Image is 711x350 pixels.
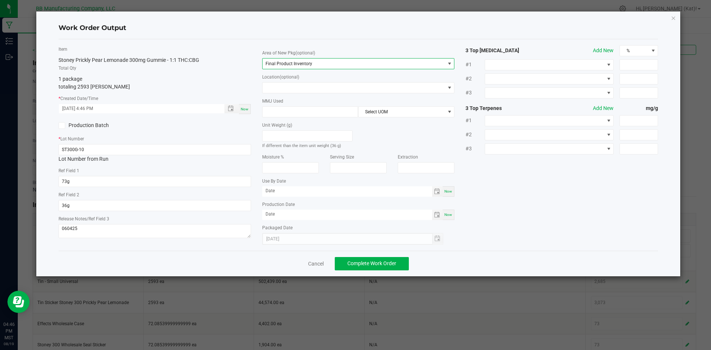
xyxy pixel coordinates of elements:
label: Created Date/Time [60,95,98,102]
button: Add New [593,47,614,54]
span: 1 package [59,76,82,82]
label: Item [59,46,67,53]
span: Toggle calendar [432,210,443,220]
label: Release Notes/Ref Field 3 [59,216,109,222]
small: If different than the item unit weight (36 g) [262,143,341,148]
button: Complete Work Order [335,257,409,270]
strong: 3 Top [MEDICAL_DATA] [465,47,543,54]
label: Use By Date [262,178,286,184]
span: Final Product Inventory [266,61,312,66]
label: MMJ Used [262,98,283,104]
iframe: Resource center [7,291,30,313]
span: Now [444,189,452,193]
label: Area of New Pkg [262,50,315,56]
span: % [620,46,648,56]
label: Production Date [262,201,295,208]
span: #1 [465,61,485,69]
span: NO DATA FOUND [485,115,614,126]
input: Date [262,210,432,219]
span: Now [241,107,248,111]
input: Date [262,186,432,196]
p: totaling 2593 [PERSON_NAME] [59,83,251,91]
span: NO DATA FOUND [485,143,614,154]
h4: Work Order Output [59,23,658,33]
span: Now [444,213,452,217]
strong: mg/g [620,104,658,112]
label: Extraction [398,154,418,160]
label: Ref Field 1 [59,167,79,174]
span: #3 [465,145,485,153]
label: Ref Field 2 [59,191,79,198]
span: Toggle popup [224,104,239,113]
label: Lot Number [60,136,84,142]
span: (optional) [296,50,315,56]
label: Unit Weight (g) [262,122,292,129]
input: Created Datetime [59,104,217,113]
label: Location [262,74,299,80]
label: Moisture % [262,154,284,160]
span: (optional) [280,74,299,80]
div: Lot Number from Run [59,144,251,163]
span: #3 [465,89,485,97]
div: Stoney Prickly Pear Lemonade 300mg Gummie - 1:1 THC:CBG [59,56,251,64]
a: Cancel [308,260,324,267]
span: #2 [465,75,485,83]
span: #2 [465,131,485,139]
label: Serving Size [330,154,354,160]
label: Total Qty [59,65,76,71]
span: #1 [465,117,485,124]
span: Complete Work Order [347,260,396,266]
label: Production Batch [59,121,149,129]
strong: 3 Top Terpenes [465,104,543,112]
span: NO DATA FOUND [485,129,614,140]
span: Select UOM [358,107,445,117]
span: Toggle calendar [432,186,443,197]
label: Packaged Date [262,224,293,231]
button: Add New [593,104,614,112]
